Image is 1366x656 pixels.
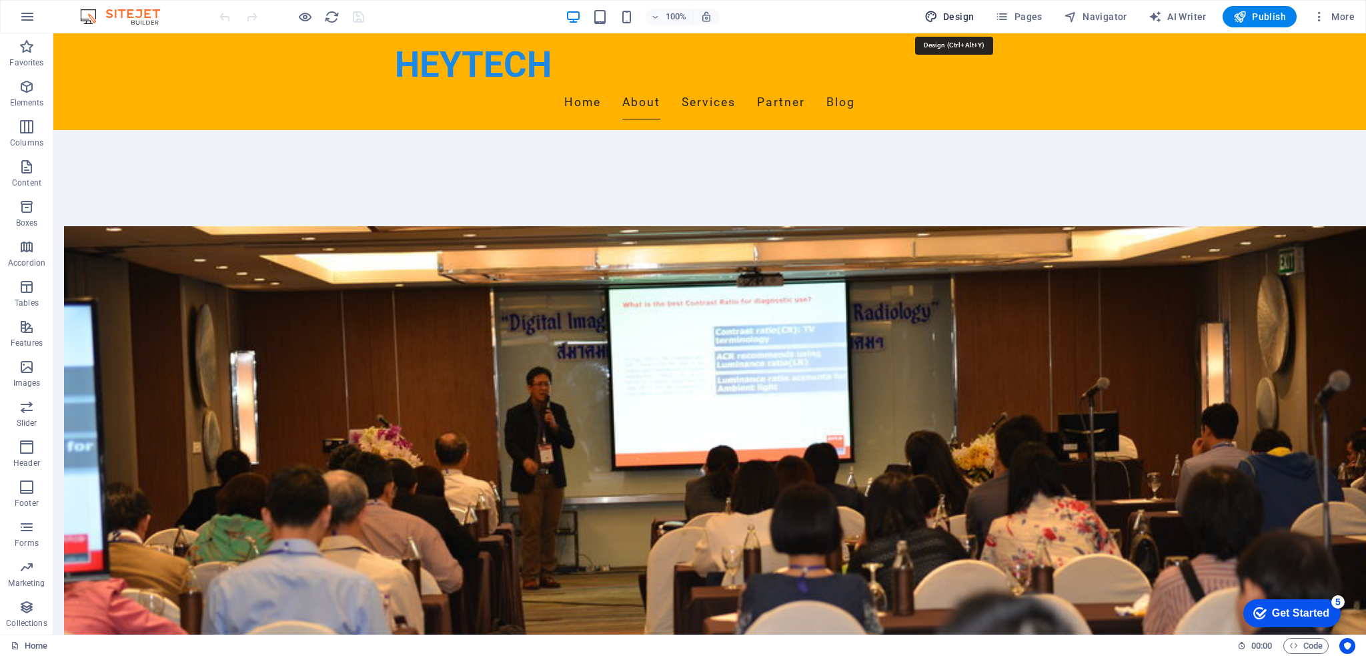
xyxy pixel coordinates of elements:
[1251,638,1272,654] span: 00 00
[8,258,45,268] p: Accordion
[995,10,1042,23] span: Pages
[8,578,45,589] p: Marketing
[924,10,974,23] span: Design
[36,15,93,27] div: Get Started
[6,618,47,629] p: Collections
[13,458,40,468] p: Header
[1064,10,1127,23] span: Navigator
[10,137,43,148] p: Columns
[15,498,39,509] p: Footer
[12,178,41,188] p: Content
[15,538,39,549] p: Forms
[17,418,37,428] p: Slider
[1237,638,1273,654] h6: Session time
[990,6,1047,27] button: Pages
[1143,6,1212,27] button: AI Writer
[10,97,44,108] p: Elements
[1283,638,1329,654] button: Code
[11,338,43,348] p: Features
[700,11,712,23] i: On resize automatically adjust zoom level to fit chosen device.
[646,9,693,25] button: 100%
[15,298,39,308] p: Tables
[666,9,687,25] h6: 100%
[95,3,109,16] div: 5
[1307,6,1360,27] button: More
[1261,641,1263,651] span: :
[1233,10,1286,23] span: Publish
[1313,10,1355,23] span: More
[9,57,43,68] p: Favorites
[1149,10,1207,23] span: AI Writer
[1059,6,1133,27] button: Navigator
[77,9,177,25] img: Editor Logo
[919,6,980,27] button: Design
[324,9,339,25] i: Reload page
[1289,638,1323,654] span: Code
[297,9,313,25] button: Click here to leave preview mode and continue editing
[1339,638,1355,654] button: Usercentrics
[16,218,38,228] p: Boxes
[11,638,47,654] a: Click to cancel selection. Double-click to open Pages
[13,378,41,388] p: Images
[323,9,339,25] button: reload
[7,7,105,35] div: Get Started 5 items remaining, 0% complete
[1223,6,1297,27] button: Publish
